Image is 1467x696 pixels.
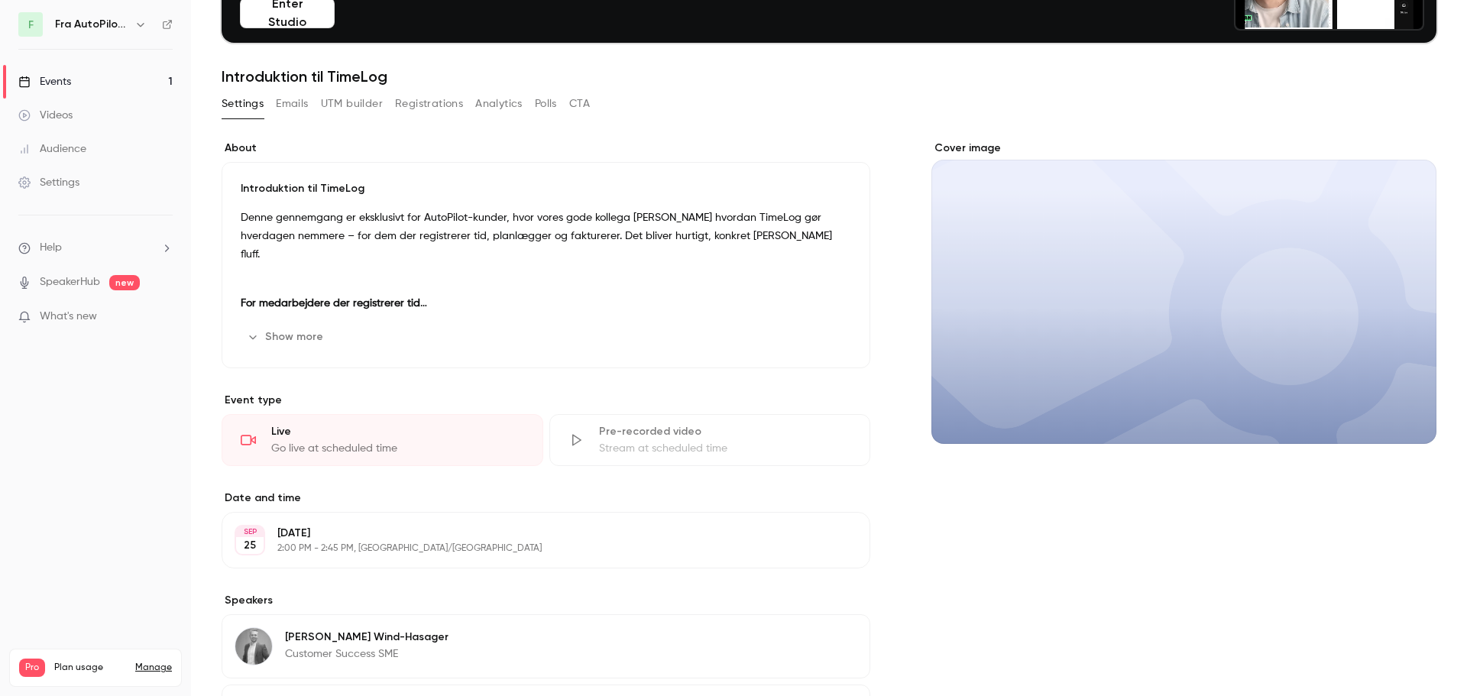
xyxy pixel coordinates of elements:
[19,659,45,677] span: Pro
[18,175,79,190] div: Settings
[222,593,870,608] label: Speakers
[569,92,590,116] button: CTA
[222,614,870,678] div: Jens Wind-Hasager[PERSON_NAME] Wind-HasagerCustomer Success SME
[40,274,100,290] a: SpeakerHub
[154,310,173,324] iframe: Noticeable Trigger
[222,393,870,408] p: Event type
[535,92,557,116] button: Polls
[285,630,449,645] p: [PERSON_NAME] Wind-Hasager
[276,92,308,116] button: Emails
[18,141,86,157] div: Audience
[244,538,256,553] p: 25
[241,181,851,196] p: Introduktion til TimeLog
[40,240,62,256] span: Help
[241,209,851,264] p: Denne gennemgang er eksklusivt for AutoPilot-kunder, hvor vores gode kollega [PERSON_NAME] hvorda...
[18,108,73,123] div: Videos
[931,141,1436,444] section: Cover image
[599,441,852,456] div: Stream at scheduled time
[277,526,789,541] p: [DATE]
[222,141,870,156] label: About
[277,542,789,555] p: 2:00 PM - 2:45 PM, [GEOGRAPHIC_DATA]/[GEOGRAPHIC_DATA]
[285,646,449,662] p: Customer Success SME
[271,424,524,439] div: Live
[18,74,71,89] div: Events
[241,298,427,309] strong: For medarbejdere der registrerer tid
[28,17,34,33] span: F
[931,141,1436,156] label: Cover image
[222,67,1436,86] h1: Introduktion til TimeLog
[599,424,852,439] div: Pre-recorded video
[40,309,97,325] span: What's new
[135,662,172,674] a: Manage
[475,92,523,116] button: Analytics
[236,526,264,537] div: SEP
[18,240,173,256] li: help-dropdown-opener
[55,17,128,32] h6: Fra AutoPilot til TimeLog
[271,441,524,456] div: Go live at scheduled time
[235,628,272,665] img: Jens Wind-Hasager
[395,92,463,116] button: Registrations
[222,92,264,116] button: Settings
[241,325,332,349] button: Show more
[54,662,126,674] span: Plan usage
[222,414,543,466] div: LiveGo live at scheduled time
[549,414,871,466] div: Pre-recorded videoStream at scheduled time
[222,490,870,506] label: Date and time
[321,92,383,116] button: UTM builder
[109,275,140,290] span: new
